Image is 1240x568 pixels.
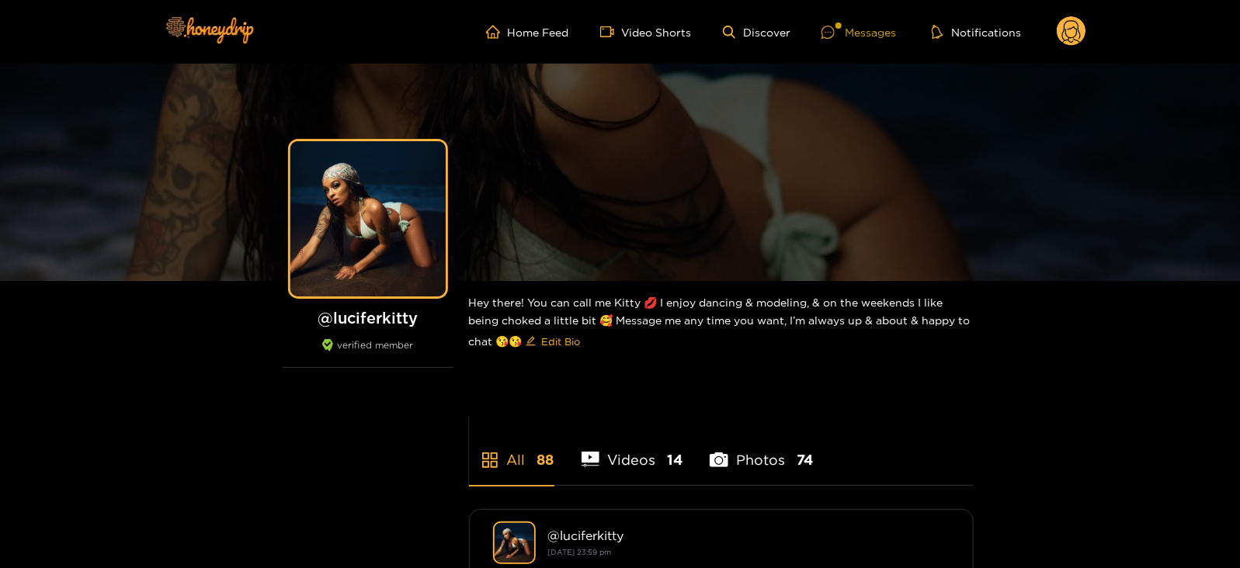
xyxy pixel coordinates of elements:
a: Home Feed [486,25,569,39]
small: [DATE] 23:59 pm [548,548,612,556]
img: luciferkitty [493,521,536,564]
div: @ luciferkitty [548,528,950,542]
li: Photos [710,415,813,485]
a: Video Shorts [600,25,692,39]
div: verified member [283,339,453,368]
li: All [469,415,554,485]
li: Videos [582,415,683,485]
a: Discover [723,26,790,39]
span: video-camera [600,25,622,39]
span: edit [526,336,536,348]
span: 14 [667,450,683,469]
span: home [486,25,508,39]
span: 74 [797,450,813,469]
span: appstore [481,451,499,469]
span: Edit Bio [542,334,581,349]
h1: @ luciferkitty [283,308,453,327]
button: Notifications [927,24,1026,40]
button: editEdit Bio [523,329,584,354]
div: Hey there! You can call me Kitty 💋 I enjoy dancing & modeling, & on the weekends I like being cho... [469,281,974,366]
div: Messages [821,23,896,41]
span: 88 [537,450,554,469]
